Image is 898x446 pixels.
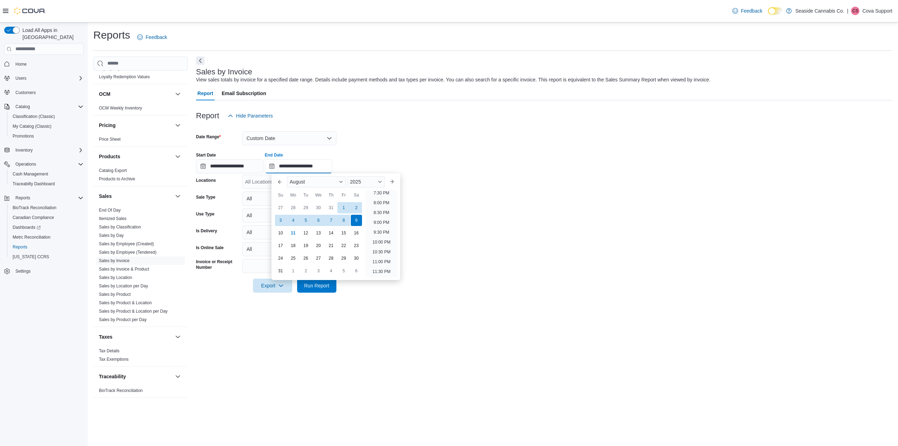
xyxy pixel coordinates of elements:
li: 8:00 PM [371,199,392,207]
span: Classification (Classic) [10,112,83,121]
a: [US_STATE] CCRS [10,253,52,261]
a: Home [13,60,29,68]
li: 10:30 PM [370,248,393,256]
span: Sales by Product & Location [99,300,152,306]
a: End Of Day [99,208,121,213]
span: [US_STATE] CCRS [13,254,49,260]
span: Sales by Product per Day [99,317,147,322]
span: 2025 [350,179,361,185]
h3: Taxes [99,333,113,340]
button: Traceability [99,373,172,380]
span: Settings [13,267,83,275]
div: Loyalty [93,64,188,84]
label: Is Delivery [196,228,217,234]
li: 9:00 PM [371,218,392,227]
button: Home [1,59,86,69]
button: Sales [174,192,182,200]
div: day-1 [338,202,349,213]
button: Next [196,56,205,65]
div: day-28 [326,253,337,264]
div: day-13 [313,227,324,239]
h3: Products [99,153,120,160]
div: day-4 [326,265,337,277]
a: BioTrack Reconciliation [10,204,59,212]
input: Dark Mode [768,7,783,15]
div: Traceability [93,386,188,398]
button: Classification (Classic) [7,112,86,121]
a: Price Sheet [99,137,121,142]
a: Itemized Sales [99,216,127,221]
span: August [290,179,305,185]
div: day-3 [313,265,324,277]
span: Reports [13,244,27,250]
button: Canadian Compliance [7,213,86,222]
h3: Pricing [99,122,115,129]
button: Customers [1,87,86,98]
a: Sales by Product & Location per Day [99,309,168,314]
button: Hide Parameters [225,109,276,123]
div: Tu [300,189,311,201]
a: Metrc Reconciliation [10,233,53,241]
a: Sales by Product & Location [99,300,152,305]
span: My Catalog (Classic) [13,124,52,129]
li: 11:00 PM [370,258,393,266]
li: 9:30 PM [371,228,392,237]
button: Taxes [174,333,182,341]
div: day-27 [275,202,286,213]
span: Traceabilty Dashboard [13,181,55,187]
div: day-22 [338,240,349,251]
div: day-29 [300,202,311,213]
div: Products [93,166,188,186]
label: End Date [265,152,283,158]
label: Is Online Sale [196,245,224,251]
span: Sales by Invoice & Product [99,266,149,272]
span: Tax Details [99,348,120,354]
span: Home [15,61,27,67]
button: Next month [386,176,397,187]
div: Su [275,189,286,201]
div: Pricing [93,135,188,146]
label: Start Date [196,152,216,158]
span: End Of Day [99,207,121,213]
span: Sales by Employee (Created) [99,241,154,247]
span: Email Subscription [222,86,266,100]
a: Sales by Employee (Tendered) [99,250,156,255]
span: OCM Weekly Inventory [99,105,142,111]
div: day-1 [288,265,299,277]
div: day-9 [351,215,362,226]
label: Use Type [196,211,214,217]
button: Previous Month [274,176,286,187]
span: Cash Management [13,171,48,177]
a: Customers [13,88,39,97]
span: Sales by Location [99,275,132,280]
span: Dashboards [13,225,41,230]
a: OCM Weekly Inventory [99,106,142,111]
div: day-6 [351,265,362,277]
div: day-31 [275,265,286,277]
div: Fr [338,189,349,201]
a: Products to Archive [99,177,135,181]
button: Catalog [1,102,86,112]
input: Press the down key to open a popover containing a calendar. [196,159,263,173]
button: Inventory [1,145,86,155]
div: day-8 [338,215,349,226]
button: OCM [99,91,172,98]
a: My Catalog (Classic) [10,122,54,131]
span: Sales by Day [99,233,124,238]
li: 10:00 PM [370,238,393,246]
span: Reports [13,194,83,202]
li: 8:30 PM [371,208,392,217]
button: Reports [13,194,33,202]
input: Press the down key to enter a popover containing a calendar. Press the escape key to close the po... [265,159,332,173]
a: Traceabilty Dashboard [10,180,58,188]
a: BioTrack Reconciliation [99,388,143,393]
div: day-17 [275,240,286,251]
button: Custom Date [242,131,336,145]
span: CS [852,7,858,15]
a: Classification (Classic) [10,112,58,121]
a: Sales by Invoice [99,258,129,263]
div: day-5 [300,215,311,226]
div: day-31 [326,202,337,213]
div: day-16 [351,227,362,239]
span: Catalog Export [99,168,127,173]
